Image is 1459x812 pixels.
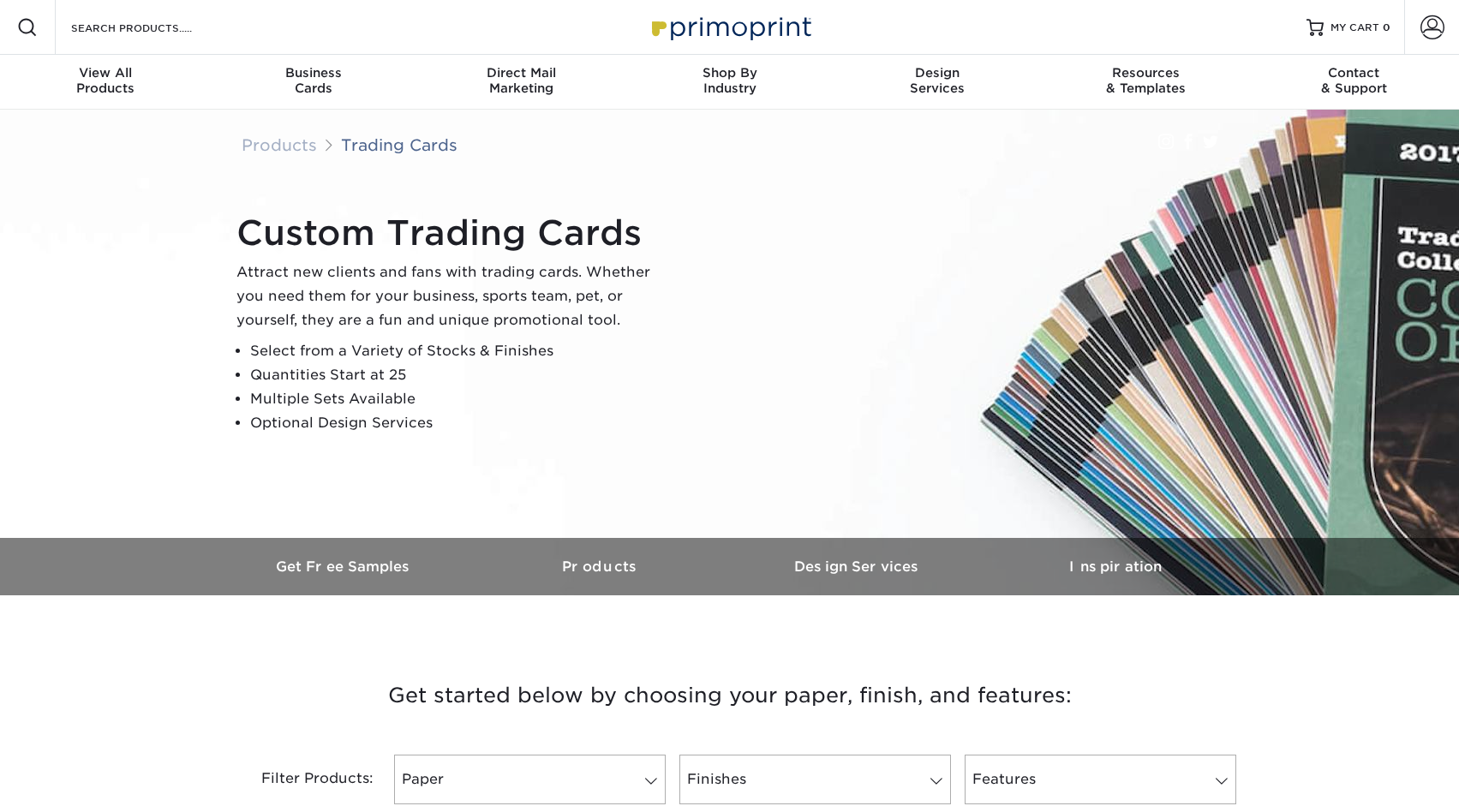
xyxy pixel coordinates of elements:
[2,65,210,81] span: View All
[679,755,951,804] a: Finishes
[625,55,834,110] a: Shop ByIndustry
[216,538,473,595] a: Get Free Samples
[1250,65,1458,81] span: Contact
[417,65,625,81] span: Direct Mail
[394,755,666,804] a: Paper
[216,755,387,804] div: Filter Products:
[1330,21,1379,35] span: MY CART
[250,363,665,387] li: Quantities Start at 25
[417,65,625,96] div: Marketing
[473,538,730,595] a: Products
[834,65,1042,81] span: Design
[625,65,834,81] span: Shop By
[341,135,457,154] a: Trading Cards
[236,212,665,254] h1: Custom Trading Cards
[229,657,1231,734] h3: Get started below by choosing your paper, finish, and features:
[216,558,473,575] h3: Get Free Samples
[965,755,1236,804] a: Features
[625,65,834,96] div: Industry
[2,65,210,96] div: Products
[834,55,1042,110] a: DesignServices
[250,387,665,411] li: Multiple Sets Available
[1042,65,1250,96] div: & Templates
[2,55,210,110] a: View AllProducts
[1383,21,1390,33] span: 0
[209,55,417,110] a: BusinessCards
[473,558,730,575] h3: Products
[417,55,625,110] a: Direct MailMarketing
[1042,65,1250,81] span: Resources
[69,17,236,38] input: SEARCH PRODUCTS.....
[250,411,665,435] li: Optional Design Services
[730,558,987,575] h3: Design Services
[644,9,816,45] img: Primoprint
[987,538,1244,595] a: Inspiration
[209,65,417,96] div: Cards
[1250,65,1458,96] div: & Support
[236,260,665,332] p: Attract new clients and fans with trading cards. Whether you need them for your business, sports ...
[209,65,417,81] span: Business
[250,339,665,363] li: Select from a Variety of Stocks & Finishes
[730,538,987,595] a: Design Services
[987,558,1244,575] h3: Inspiration
[1250,55,1458,110] a: Contact& Support
[242,135,317,154] a: Products
[834,65,1042,96] div: Services
[1042,55,1250,110] a: Resources& Templates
